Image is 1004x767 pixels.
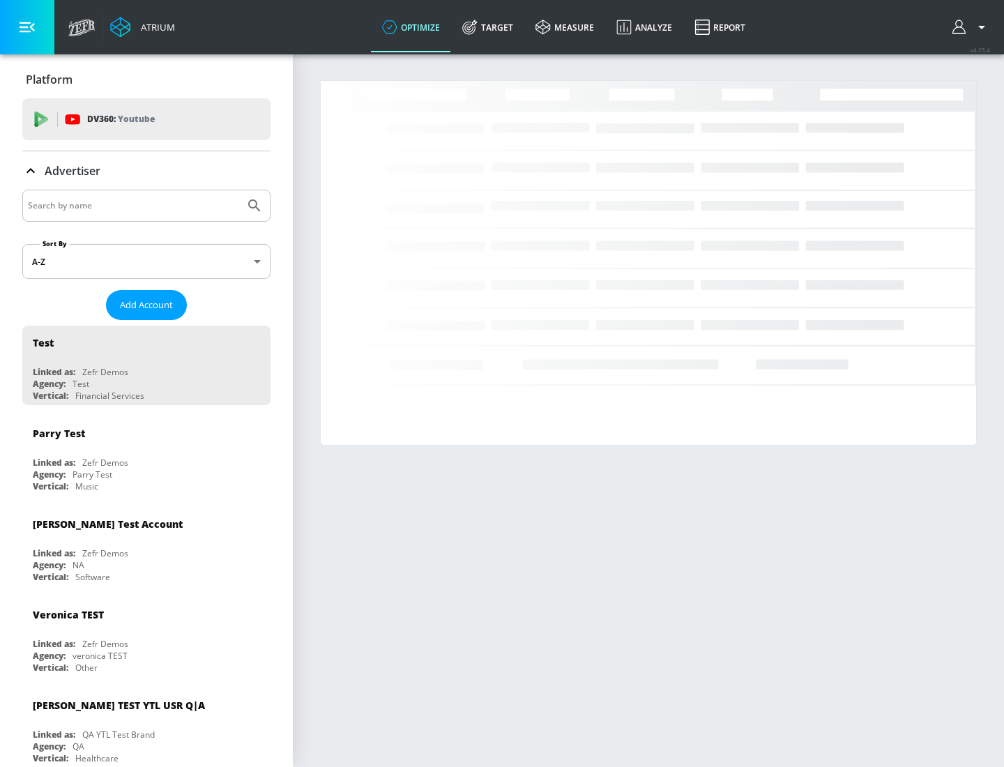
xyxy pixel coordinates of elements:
[82,638,128,650] div: Zefr Demos
[33,699,205,712] div: [PERSON_NAME] TEST YTL USR Q|A
[87,112,155,127] p: DV360:
[73,741,84,752] div: QA
[75,480,98,492] div: Music
[45,163,100,179] p: Advertiser
[605,2,683,52] a: Analyze
[40,239,70,248] label: Sort By
[33,547,75,559] div: Linked as:
[22,60,271,99] div: Platform
[524,2,605,52] a: measure
[73,559,84,571] div: NA
[118,112,155,126] p: Youtube
[75,752,119,764] div: Healthcare
[33,650,66,662] div: Agency:
[451,2,524,52] a: Target
[73,650,128,662] div: veronica TEST
[971,46,990,54] span: v 4.25.4
[33,752,68,764] div: Vertical:
[82,729,155,741] div: QA YTL Test Brand
[33,729,75,741] div: Linked as:
[33,480,68,492] div: Vertical:
[33,571,68,583] div: Vertical:
[22,98,271,140] div: DV360: Youtube
[33,390,68,402] div: Vertical:
[75,662,98,674] div: Other
[33,517,183,531] div: [PERSON_NAME] Test Account
[120,297,173,313] span: Add Account
[106,290,187,320] button: Add Account
[33,366,75,378] div: Linked as:
[22,598,271,677] div: Veronica TESTLinked as:Zefr DemosAgency:veronica TESTVertical:Other
[82,457,128,469] div: Zefr Demos
[22,507,271,586] div: [PERSON_NAME] Test AccountLinked as:Zefr DemosAgency:NAVertical:Software
[683,2,756,52] a: Report
[22,151,271,190] div: Advertiser
[73,378,89,390] div: Test
[110,17,175,38] a: Atrium
[82,547,128,559] div: Zefr Demos
[33,336,54,349] div: Test
[28,197,239,215] input: Search by name
[75,390,144,402] div: Financial Services
[33,662,68,674] div: Vertical:
[22,326,271,405] div: TestLinked as:Zefr DemosAgency:TestVertical:Financial Services
[33,427,85,440] div: Parry Test
[33,741,66,752] div: Agency:
[22,416,271,496] div: Parry TestLinked as:Zefr DemosAgency:Parry TestVertical:Music
[135,21,175,33] div: Atrium
[33,559,66,571] div: Agency:
[33,638,75,650] div: Linked as:
[33,457,75,469] div: Linked as:
[73,469,112,480] div: Parry Test
[371,2,451,52] a: optimize
[33,378,66,390] div: Agency:
[26,72,73,87] p: Platform
[22,244,271,279] div: A-Z
[33,608,104,621] div: Veronica TEST
[75,571,110,583] div: Software
[82,366,128,378] div: Zefr Demos
[33,469,66,480] div: Agency:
